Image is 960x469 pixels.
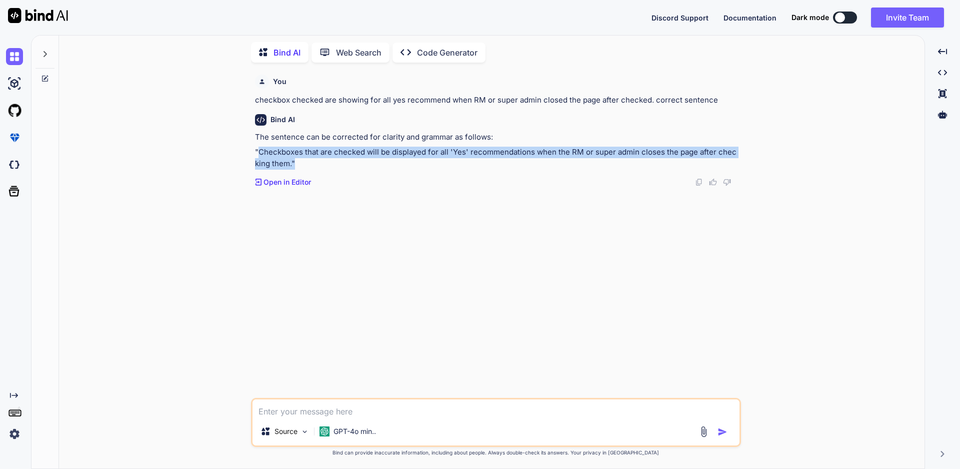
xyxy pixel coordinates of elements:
[651,14,708,22] span: Discord Support
[6,102,23,119] img: githubLight
[417,47,477,59] p: Code Generator
[723,13,776,23] button: Documentation
[300,427,309,436] img: Pick Models
[651,13,708,23] button: Discord Support
[695,178,703,186] img: copy
[251,449,741,456] p: Bind can provide inaccurate information, including about people. Always double-check its answers....
[6,48,23,65] img: chat
[871,8,944,28] button: Invite Team
[273,47,300,59] p: Bind AI
[255,95,739,106] p: checkbox checked are showing for all yes recommend when RM or super admin closed the page after c...
[709,178,717,186] img: like
[255,132,739,143] p: The sentence can be corrected for clarity and grammar as follows:
[723,14,776,22] span: Documentation
[273,77,286,87] h6: You
[6,75,23,92] img: ai-studio
[6,156,23,173] img: darkCloudIdeIcon
[8,8,68,23] img: Bind AI
[274,426,297,436] p: Source
[717,427,727,437] img: icon
[263,177,311,187] p: Open in Editor
[270,115,295,125] h6: Bind AI
[791,13,829,23] span: Dark mode
[319,426,329,436] img: GPT-4o mini
[6,425,23,442] img: settings
[723,178,731,186] img: dislike
[6,129,23,146] img: premium
[336,47,381,59] p: Web Search
[255,147,739,169] p: "Checkboxes that are checked will be displayed for all 'Yes' recommendations when the RM or super...
[698,426,709,437] img: attachment
[333,426,376,436] p: GPT-4o min..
